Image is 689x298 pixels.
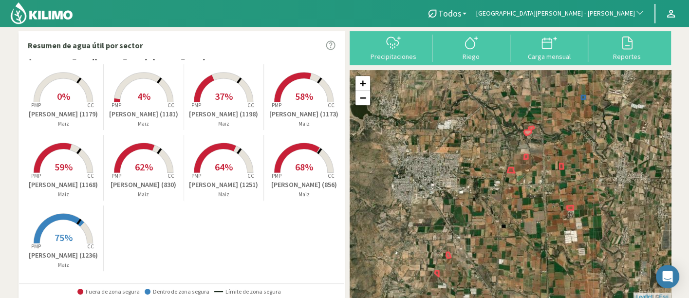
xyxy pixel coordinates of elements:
[112,172,121,179] tspan: PMP
[168,102,174,109] tspan: CC
[24,109,104,119] p: [PERSON_NAME] (1179)
[24,261,104,269] p: Maiz
[214,288,281,295] span: Límite de zona segura
[137,90,150,102] span: 4%
[104,190,184,199] p: Maiz
[438,8,462,19] span: Todos
[104,120,184,128] p: Maiz
[88,172,94,179] tspan: CC
[264,120,344,128] p: Maiz
[28,39,143,51] p: Resumen de agua útil por sector
[10,1,74,25] img: Kilimo
[24,180,104,190] p: [PERSON_NAME] (1168)
[510,35,588,60] button: Carga mensual
[88,243,94,250] tspan: CC
[215,161,233,173] span: 64%
[104,180,184,190] p: [PERSON_NAME] (830)
[264,109,344,119] p: [PERSON_NAME] (1173)
[272,102,281,109] tspan: PMP
[513,53,585,60] div: Carga mensual
[355,91,370,105] a: Zoom out
[55,231,73,243] span: 75%
[88,102,94,109] tspan: CC
[145,288,209,295] span: Dentro de zona segura
[248,102,255,109] tspan: CC
[476,9,635,19] span: [GEOGRAPHIC_DATA][PERSON_NAME] - [PERSON_NAME]
[357,53,429,60] div: Precipitaciones
[215,90,233,102] span: 37%
[272,172,281,179] tspan: PMP
[295,90,313,102] span: 58%
[55,161,73,173] span: 59%
[184,120,264,128] p: Maiz
[57,90,70,102] span: 0%
[191,102,201,109] tspan: PMP
[24,250,104,261] p: [PERSON_NAME] (1236)
[104,109,184,119] p: [PERSON_NAME] (1181)
[435,53,507,60] div: Riego
[264,180,344,190] p: [PERSON_NAME] (856)
[31,243,41,250] tspan: PMP
[295,161,313,173] span: 68%
[77,288,140,295] span: Fuera de zona segura
[184,109,264,119] p: [PERSON_NAME] (1198)
[191,172,201,179] tspan: PMP
[135,161,153,173] span: 62%
[24,120,104,128] p: Maiz
[184,190,264,199] p: Maiz
[248,172,255,179] tspan: CC
[432,35,510,60] button: Riego
[24,190,104,199] p: Maiz
[328,102,335,109] tspan: CC
[355,76,370,91] a: Zoom in
[31,102,41,109] tspan: PMP
[168,172,174,179] tspan: CC
[112,102,121,109] tspan: PMP
[656,265,679,288] div: Open Intercom Messenger
[328,172,335,179] tspan: CC
[354,35,432,60] button: Precipitaciones
[184,180,264,190] p: [PERSON_NAME] (1251)
[31,172,41,179] tspan: PMP
[264,190,344,199] p: Maiz
[591,53,663,60] div: Reportes
[588,35,666,60] button: Reportes
[471,3,650,24] button: [GEOGRAPHIC_DATA][PERSON_NAME] - [PERSON_NAME]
